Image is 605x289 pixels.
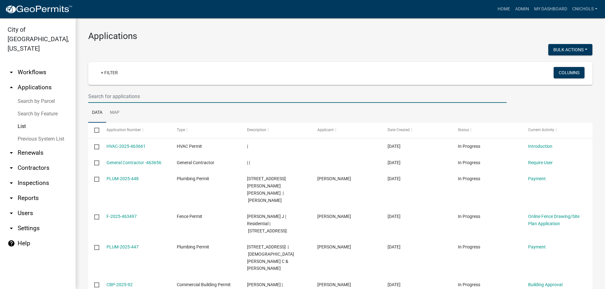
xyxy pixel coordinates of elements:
span: General Contractor [177,160,214,165]
span: HVAC Permit [177,144,202,149]
i: arrow_drop_down [8,69,15,76]
datatable-header-cell: Select [88,123,100,138]
a: General Contractor -463656 [107,160,161,165]
i: arrow_drop_down [8,149,15,157]
span: Plumbing Permit [177,176,209,181]
a: Map [106,103,123,123]
span: | [247,144,248,149]
span: In Progress [458,176,480,181]
a: Require User [528,160,553,165]
datatable-header-cell: Type [170,123,241,138]
span: Fence Permit [177,214,202,219]
input: Search for applications [88,90,507,103]
button: Bulk Actions [548,44,592,55]
a: Online Fence Drawing/Site Plan Application [528,214,579,226]
datatable-header-cell: Status [452,123,522,138]
a: Home [495,3,513,15]
span: Cunningham Norma J | Residential | 117 E Loma Vista Court [247,214,287,233]
a: + Filter [96,67,123,78]
span: Status [458,128,469,132]
span: Richard Stemler [317,244,351,249]
span: | | [247,160,250,165]
span: In Progress [458,282,480,287]
i: arrow_drop_down [8,225,15,232]
span: In Progress [458,214,480,219]
a: Payment [528,244,546,249]
i: arrow_drop_down [8,179,15,187]
span: Plumbing Permit [177,244,209,249]
a: Building Approval [528,282,562,287]
h3: Applications [88,31,592,42]
a: CBP-2025-92 [107,282,133,287]
a: F-2025-463497 [107,214,137,219]
a: Introduction [528,144,552,149]
span: 08/14/2025 [388,160,400,165]
span: Cody Sprigler [317,282,351,287]
a: HVAC-2025-463661 [107,144,146,149]
span: 08/13/2025 [388,244,400,249]
datatable-header-cell: Current Activity [522,123,592,138]
span: 4203 MARY EMMA DRIVE | Needler Mary [247,176,286,203]
span: Current Activity [528,128,554,132]
span: Applicant [317,128,334,132]
button: Columns [554,67,585,78]
span: 08/13/2025 [388,214,400,219]
span: 08/14/2025 [388,176,400,181]
a: My Dashboard [532,3,570,15]
a: Data [88,103,106,123]
datatable-header-cell: Applicant [311,123,382,138]
i: arrow_drop_down [8,209,15,217]
a: cnichols [570,3,600,15]
span: Norma J. Cunningham [317,214,351,219]
span: Description [247,128,266,132]
a: Admin [513,3,532,15]
datatable-header-cell: Application Number [100,123,170,138]
datatable-header-cell: Description [241,123,311,138]
span: Type [177,128,185,132]
i: help [8,240,15,247]
span: Application Number [107,128,141,132]
span: 08/13/2025 [388,282,400,287]
a: Payment [528,176,546,181]
datatable-header-cell: Date Created [382,123,452,138]
i: arrow_drop_down [8,194,15,202]
span: In Progress [458,160,480,165]
span: 08/14/2025 [388,144,400,149]
a: PLUM-2025-447 [107,244,139,249]
span: In Progress [458,144,480,149]
span: 710 PLAZA DRIVE | Kirchen Joseph C & Blanche [247,244,294,271]
a: PLUM-2025-448 [107,176,139,181]
i: arrow_drop_up [8,84,15,91]
i: arrow_drop_down [8,164,15,172]
span: In Progress [458,244,480,249]
span: Steve Banet [317,176,351,181]
span: Commercial Building Permit [177,282,231,287]
span: Date Created [388,128,410,132]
